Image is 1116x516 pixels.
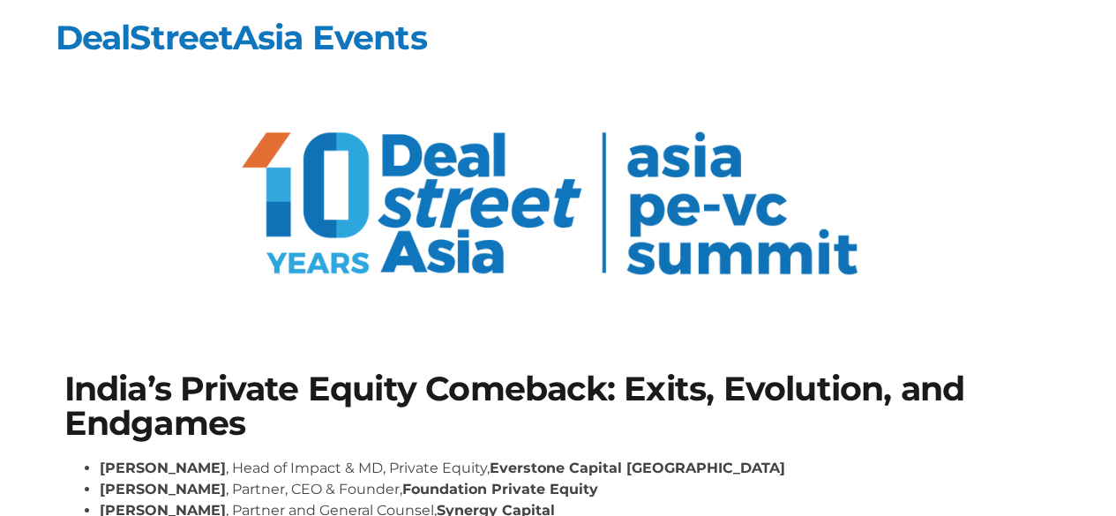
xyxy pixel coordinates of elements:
[64,372,1052,440] h1: India’s Private Equity Comeback: Exits, Evolution, and Endgames
[402,481,598,497] strong: Foundation Private Equity
[100,479,1052,500] li: , Partner, CEO & Founder,
[100,481,226,497] strong: [PERSON_NAME]
[100,458,1052,479] li: , Head of Impact & MD, Private Equity,
[490,460,785,476] strong: Everstone Capital [GEOGRAPHIC_DATA]
[56,17,427,58] a: DealStreetAsia Events
[100,460,226,476] strong: [PERSON_NAME]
